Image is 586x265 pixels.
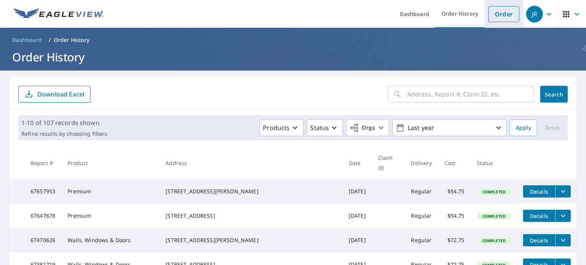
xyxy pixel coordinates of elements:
[61,204,159,228] td: Premium
[555,234,571,246] button: filesDropdownBtn-67470626
[555,185,571,198] button: filesDropdownBtn-67657953
[263,123,290,132] p: Products
[478,189,510,194] span: Completed
[24,204,61,228] td: 67647678
[18,86,90,103] button: Download Excel
[343,204,372,228] td: [DATE]
[159,146,343,179] th: Address
[528,212,551,220] span: Details
[61,146,159,179] th: Product
[392,119,507,136] button: Last year
[438,146,471,179] th: Cost
[540,86,568,103] button: Search
[61,179,159,204] td: Premium
[54,36,90,44] p: Order History
[9,34,577,46] nav: breadcrumb
[407,84,534,105] input: Address, Report #, Claim ID, etc.
[37,90,84,98] p: Download Excel
[405,121,494,135] p: Last year
[523,185,555,198] button: detailsBtn-67657953
[405,204,438,228] td: Regular
[528,188,551,195] span: Details
[438,228,471,252] td: $72.75
[14,8,104,20] img: EV Logo
[546,91,562,98] span: Search
[259,119,304,136] button: Products
[528,237,551,244] span: Details
[405,179,438,204] td: Regular
[307,119,343,136] button: Status
[12,36,42,44] span: Dashboard
[166,212,336,220] div: [STREET_ADDRESS]
[343,228,372,252] td: [DATE]
[9,49,577,65] h1: Order History
[510,119,537,136] button: Apply
[488,6,519,22] a: Order
[478,238,510,243] span: Completed
[438,204,471,228] td: $54.75
[9,34,45,46] a: Dashboard
[166,236,336,244] div: [STREET_ADDRESS][PERSON_NAME]
[166,188,336,195] div: [STREET_ADDRESS][PERSON_NAME]
[61,228,159,252] td: Walls, Windows & Doors
[526,6,543,22] div: JR
[349,123,375,133] span: Orgs
[343,179,372,204] td: [DATE]
[405,146,438,179] th: Delivery
[523,210,555,222] button: detailsBtn-67647678
[48,35,51,45] li: /
[523,234,555,246] button: detailsBtn-67470626
[438,179,471,204] td: $54.75
[346,119,389,136] button: Orgs
[310,123,329,132] p: Status
[21,130,107,137] p: Refine results by choosing filters
[24,146,61,179] th: Report #
[471,146,517,179] th: Status
[24,228,61,252] td: 67470626
[24,179,61,204] td: 67657953
[372,146,405,179] th: Claim ID
[405,228,438,252] td: Regular
[478,214,510,219] span: Completed
[555,210,571,222] button: filesDropdownBtn-67647678
[21,118,107,127] p: 1-10 of 107 records shown
[516,123,531,133] span: Apply
[343,146,372,179] th: Date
